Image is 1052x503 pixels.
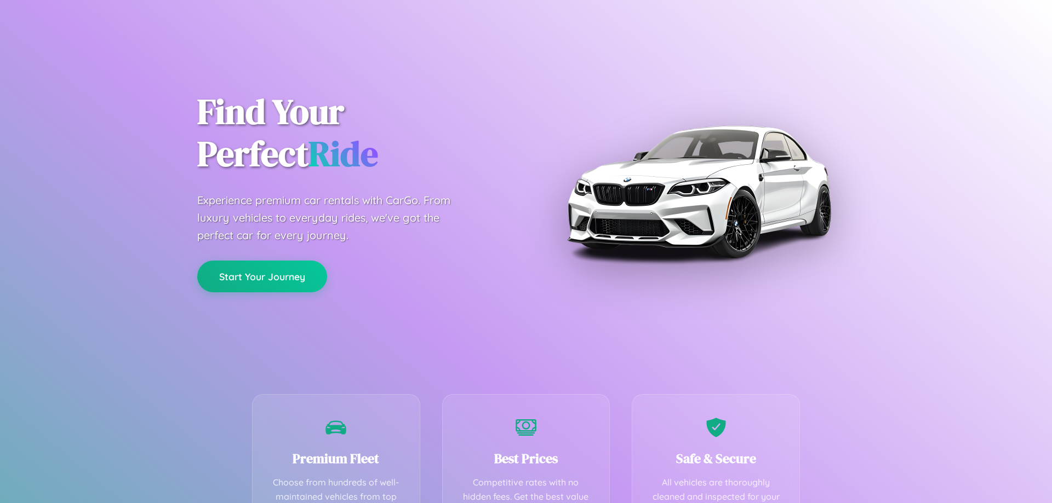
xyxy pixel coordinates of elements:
[197,192,471,244] p: Experience premium car rentals with CarGo. From luxury vehicles to everyday rides, we've got the ...
[308,130,378,177] span: Ride
[269,449,403,467] h3: Premium Fleet
[197,91,510,175] h1: Find Your Perfect
[197,261,327,292] button: Start Your Journey
[649,449,783,467] h3: Safe & Secure
[459,449,593,467] h3: Best Prices
[562,55,836,328] img: Premium BMW car rental vehicle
